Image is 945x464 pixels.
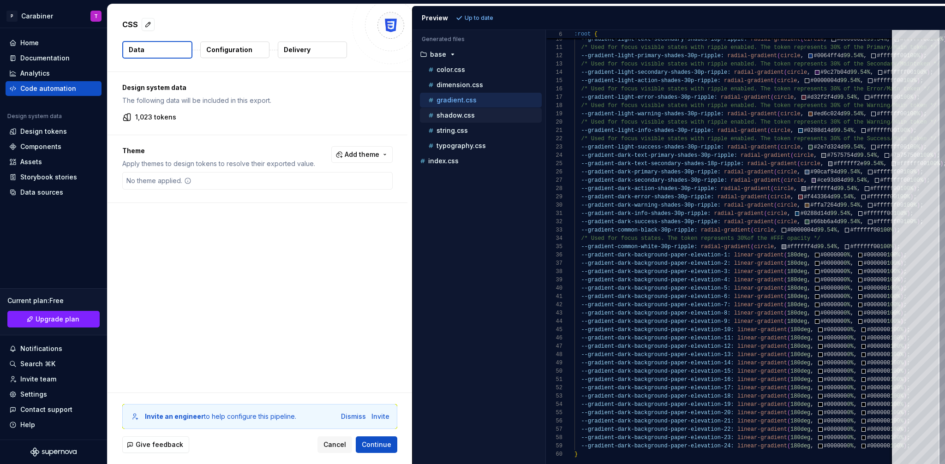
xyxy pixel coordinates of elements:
div: 30 [546,201,562,209]
span: 99.54% [843,53,863,59]
button: Give feedback [122,436,189,453]
span: circle [754,244,773,250]
span: linear-gradient [734,252,784,258]
span: 99.54% [857,152,877,159]
span: ( [764,210,767,217]
span: , [774,227,777,233]
span: radial-gradient [724,202,774,208]
span: ( [784,252,787,258]
div: 28 [546,184,562,193]
span: #ffffff00 [863,210,893,217]
span: Cancel [323,440,346,449]
div: Documentation [20,54,70,63]
p: The following data will be included in this export. [122,96,393,105]
span: , [860,77,863,84]
span: , [790,194,794,200]
p: Generated files [422,36,536,43]
span: 99.54% [817,244,837,250]
span: /* Used for focus states. The token represents 30% [581,235,747,242]
button: index.css [416,156,542,166]
span: 99.54% [840,219,860,225]
span: circle [800,161,820,167]
span: circle [780,144,800,150]
span: 100% [880,244,893,250]
p: CSS [122,19,138,30]
span: , [790,127,794,134]
span: ( [770,185,773,192]
div: 12 [546,52,562,60]
span: , [824,36,827,42]
div: 11 [546,43,562,52]
button: Data [122,41,192,59]
span: 99.54% [833,194,853,200]
div: 33 [546,226,562,234]
p: Apply themes to design tokens to resolve their exported value. [122,159,315,168]
span: --gradient-light-primary-shades-30p-ripple: [581,53,724,59]
span: 99.54% [830,210,850,217]
a: Storybook stories [6,170,102,184]
span: /* Used for focus visible states with ripple enabl [581,102,747,109]
span: ( [780,177,784,184]
span: #d32f2f4d [807,94,837,101]
span: circle [780,53,800,59]
span: /* Used for focus visible states with ripple enabl [581,61,747,67]
a: Data sources [6,185,102,200]
div: No theme applied. [123,173,195,189]
span: #ffffff00 [867,194,897,200]
button: PCarabinerT [2,6,105,26]
div: 35 [546,243,562,251]
span: --gradient-dark-success-shades-30p-ripple: [581,219,720,225]
div: 22 [546,135,562,143]
span: , [837,227,840,233]
button: Dismiss [341,412,366,421]
span: Continue [362,440,391,449]
span: 99.54% [840,77,860,84]
div: Search ⌘K [20,359,55,369]
span: --gradient-dark-warning-shades-30p-ripple: [581,202,720,208]
div: 27 [546,176,562,184]
span: , [860,169,863,175]
p: typography.css [437,142,486,149]
span: 99.54% [863,161,883,167]
div: Invite [371,412,389,421]
span: ( [750,227,754,233]
div: Data sources [20,188,63,197]
span: , [797,77,800,84]
div: 14 [546,68,562,77]
span: --gradient-light-text-secondary-shades-18p-ripple: [581,36,747,42]
span: radial-gradient [741,152,790,159]
span: radial-gradient [747,161,797,167]
span: ( [770,94,773,101]
span: ( [774,202,777,208]
div: Notifications [20,344,62,353]
span: , [860,202,863,208]
button: color.css [420,65,542,75]
span: , [863,53,867,59]
button: base [416,49,542,59]
p: Configuration [206,45,252,54]
a: Assets [6,155,102,169]
span: radial-gradient [717,194,767,200]
span: circle [754,227,773,233]
span: ( [767,194,770,200]
button: shadow.css [420,110,542,120]
span: #0288d14d [803,127,833,134]
button: gradient.css [420,95,542,105]
div: 32 [546,218,562,226]
span: --gradient-common-white-30p-ripple: [581,244,697,250]
p: Data [129,45,144,54]
span: #0288d14d [800,210,830,217]
span: :root [574,31,591,37]
span: radial-gradient [727,111,777,117]
span: ( [774,77,777,84]
a: Upgrade plan [7,311,100,327]
p: color.css [437,66,465,73]
p: Theme [122,146,315,155]
button: Help [6,417,102,432]
div: 31 [546,209,562,218]
div: Home [20,38,39,48]
span: radial-gradient [720,185,770,192]
span: #ffffff00 [873,169,903,175]
span: , [857,185,860,192]
div: Preview [422,13,448,23]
